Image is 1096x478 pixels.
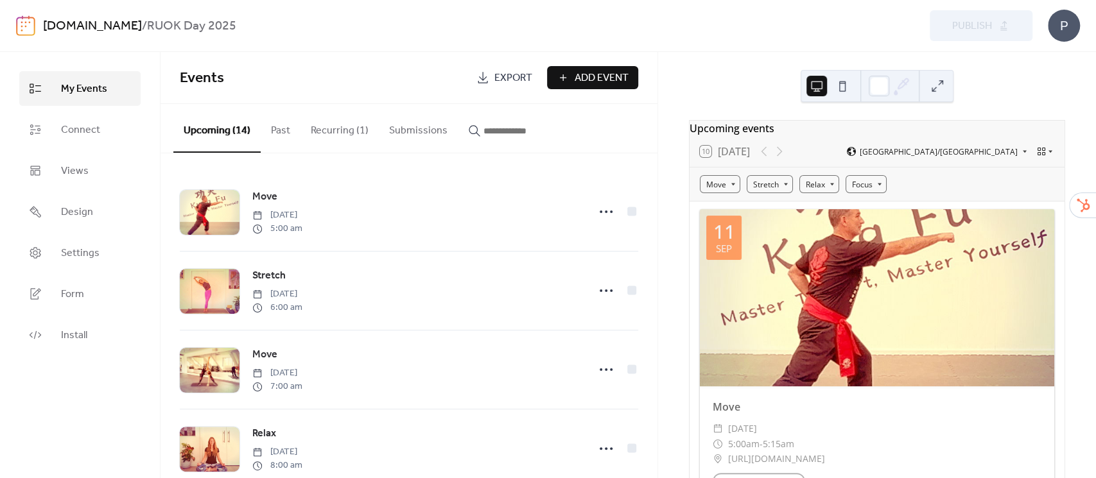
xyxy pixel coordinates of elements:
[61,246,100,261] span: Settings
[19,235,141,270] a: Settings
[19,153,141,188] a: Views
[261,104,300,151] button: Past
[713,451,723,466] div: ​
[252,346,277,363] a: Move
[300,104,379,151] button: Recurring (1)
[690,121,1065,136] div: Upcoming events
[252,366,302,380] span: [DATE]
[147,14,236,38] b: RUOK Day 2025
[61,81,107,97] span: My Events
[61,287,84,302] span: Form
[252,445,302,459] span: [DATE]
[61,328,87,343] span: Install
[467,66,542,89] a: Export
[19,277,141,311] a: Form
[61,205,93,220] span: Design
[19,194,141,229] a: Design
[252,301,302,314] span: 6:00 am
[16,15,35,36] img: logo
[43,14,142,38] a: [DOMAIN_NAME]
[713,222,735,241] div: 11
[173,104,261,153] button: Upcoming (14)
[713,421,723,436] div: ​
[252,222,302,235] span: 5:00 am
[547,66,638,89] button: Add Event
[728,421,757,436] span: [DATE]
[180,64,224,92] span: Events
[1048,10,1080,42] div: P
[19,112,141,147] a: Connect
[142,14,147,38] b: /
[19,318,141,352] a: Install
[19,71,141,106] a: My Events
[252,287,302,301] span: [DATE]
[61,123,100,138] span: Connect
[252,189,277,205] a: Move
[252,209,302,222] span: [DATE]
[763,436,794,452] span: 5:15am
[379,104,458,151] button: Submissions
[575,71,629,86] span: Add Event
[760,436,763,452] span: -
[728,451,825,466] span: [URL][DOMAIN_NAME]
[700,399,1054,414] div: Move
[252,380,302,393] span: 7:00 am
[713,436,723,452] div: ​
[716,244,732,253] div: Sep
[252,425,276,442] a: Relax
[252,459,302,472] span: 8:00 am
[61,164,89,179] span: Views
[860,148,1018,155] span: [GEOGRAPHIC_DATA]/[GEOGRAPHIC_DATA]
[728,436,760,452] span: 5:00am
[494,71,532,86] span: Export
[252,268,286,284] a: Stretch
